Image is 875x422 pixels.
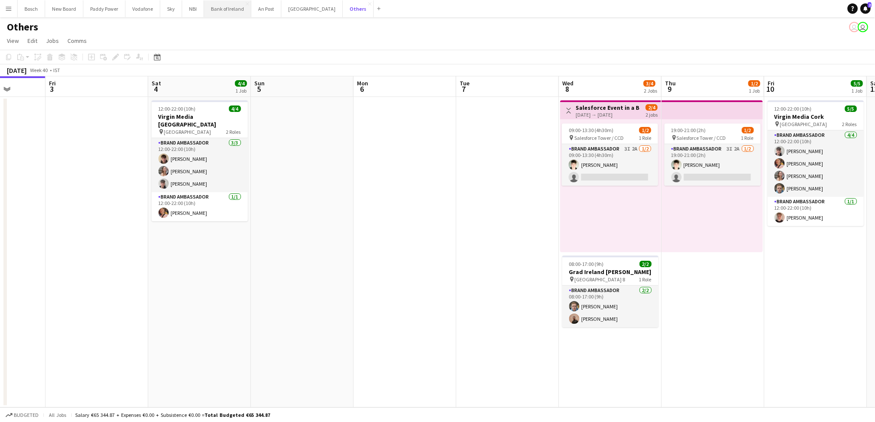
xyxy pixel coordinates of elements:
a: 2 [860,3,871,14]
span: Salesforce Tower / CCD [574,135,624,141]
app-job-card: 08:00-17:00 (9h)2/2Grad Ireland [PERSON_NAME] [GEOGRAPHIC_DATA] 81 RoleBrand Ambassador2/208:00-1... [562,256,659,327]
h1: Others [7,21,38,33]
span: Tue [460,79,470,87]
span: Thu [665,79,676,87]
span: All jobs [47,412,68,418]
button: Others [343,0,374,17]
span: 4/4 [229,105,241,112]
app-job-card: 09:00-13:30 (4h30m)1/2 Salesforce Tower / CCD1 RoleBrand Ambassador3I2A1/209:00-13:30 (4h30m)[PER... [562,124,658,186]
span: [GEOGRAPHIC_DATA] 8 [575,276,625,283]
span: 2 Roles [226,129,241,135]
span: Total Budgeted €65 344.87 [204,412,270,418]
app-card-role: Brand Ambassador2/208:00-17:00 (9h)[PERSON_NAME][PERSON_NAME] [562,286,659,327]
span: 19:00-21:00 (2h) [671,127,706,133]
span: Wed [562,79,573,87]
span: 2/2 [640,261,652,267]
app-card-role: Brand Ambassador3I2A1/209:00-13:30 (4h30m)[PERSON_NAME] [562,144,658,186]
span: 12:00-22:00 (10h) [159,105,196,112]
button: Bosch [18,0,45,17]
div: [DATE] [7,66,27,75]
span: 3/4 [643,80,655,87]
button: Sky [160,0,182,17]
button: Paddy Power [83,0,125,17]
span: 5 [253,84,265,94]
div: 2 jobs [646,111,658,118]
app-user-avatar: Katie Shovlin [858,22,868,32]
span: 4 [150,84,161,94]
span: 4/4 [235,80,247,87]
div: IST [53,67,60,73]
a: View [3,35,22,46]
span: 6 [356,84,368,94]
span: Mon [357,79,368,87]
app-card-role: Brand Ambassador3/312:00-22:00 (10h)[PERSON_NAME][PERSON_NAME][PERSON_NAME] [152,138,248,192]
app-card-role: Brand Ambassador1/112:00-22:00 (10h)[PERSON_NAME] [152,192,248,221]
a: Comms [64,35,90,46]
app-job-card: 12:00-22:00 (10h)4/4Virgin Media [GEOGRAPHIC_DATA] [GEOGRAPHIC_DATA]2 RolesBrand Ambassador3/312:... [152,100,248,221]
app-job-card: 19:00-21:00 (2h)1/2 Salesforce Tower / CCD1 RoleBrand Ambassador3I2A1/219:00-21:00 (2h)[PERSON_NAME] [665,124,761,186]
div: Salary €65 344.87 + Expenses €0.00 + Subsistence €0.00 = [75,412,270,418]
span: 09:00-13:30 (4h30m) [569,127,613,133]
span: 12:00-22:00 (10h) [774,105,812,112]
span: 08:00-17:00 (9h) [569,261,604,267]
button: [GEOGRAPHIC_DATA] [281,0,343,17]
span: 1/2 [639,127,651,133]
span: 2 Roles [842,121,857,127]
div: 2 Jobs [644,87,657,94]
span: [GEOGRAPHIC_DATA] [780,121,827,127]
div: 1 Job [749,87,760,94]
button: Bank of Ireland [204,0,251,17]
a: Jobs [43,35,62,46]
span: 1 Role [639,276,652,283]
span: Comms [67,37,87,45]
span: [GEOGRAPHIC_DATA] [164,129,211,135]
h3: Virgin Media [GEOGRAPHIC_DATA] [152,113,248,128]
span: 5/5 [845,105,857,112]
button: Budgeted [4,410,40,420]
span: 10 [766,84,774,94]
button: An Post [251,0,281,17]
span: 2 [868,2,872,8]
button: NBI [182,0,204,17]
span: 3 [48,84,56,94]
div: 1 Job [235,87,247,94]
div: 1 Job [851,87,863,94]
span: Jobs [46,37,59,45]
button: New Board [45,0,83,17]
h3: Virgin Media Cork [768,113,864,121]
span: 1 Role [741,135,754,141]
span: 7 [458,84,470,94]
span: 1/2 [742,127,754,133]
span: Sun [254,79,265,87]
app-card-role: Brand Ambassador1/112:00-22:00 (10h)[PERSON_NAME] [768,197,864,226]
span: 9 [664,84,676,94]
span: 1 Role [639,135,651,141]
span: 1/2 [748,80,760,87]
span: Sat [152,79,161,87]
button: Vodafone [125,0,160,17]
app-job-card: 12:00-22:00 (10h)5/5Virgin Media Cork [GEOGRAPHIC_DATA]2 RolesBrand Ambassador4/412:00-22:00 (10h... [768,100,864,226]
h3: Salesforce Event in a Box [576,104,640,112]
span: 8 [561,84,573,94]
span: Week 40 [28,67,50,73]
a: Edit [24,35,41,46]
span: Budgeted [14,412,39,418]
h3: Grad Ireland [PERSON_NAME] [562,268,659,276]
div: [DATE] → [DATE] [576,112,640,118]
app-user-avatar: Katie Shovlin [849,22,860,32]
span: Edit [27,37,37,45]
span: View [7,37,19,45]
span: Fri [49,79,56,87]
span: Fri [768,79,774,87]
span: 5/5 [851,80,863,87]
app-card-role: Brand Ambassador4/412:00-22:00 (10h)[PERSON_NAME][PERSON_NAME][PERSON_NAME][PERSON_NAME] [768,130,864,197]
span: Salesforce Tower / CCD [677,135,726,141]
span: 2/4 [646,104,658,111]
app-card-role: Brand Ambassador3I2A1/219:00-21:00 (2h)[PERSON_NAME] [665,144,761,186]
